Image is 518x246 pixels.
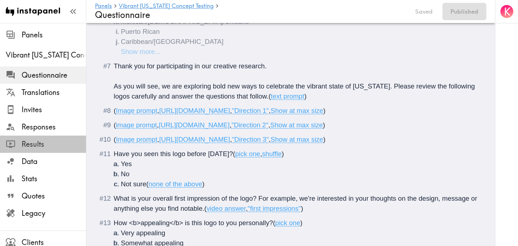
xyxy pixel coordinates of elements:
span: Responses [22,122,86,132]
span: Have you seen this logo before [DATE]? [114,150,233,158]
span: ) [301,205,303,212]
span: ( [233,150,235,158]
span: Thank you for participating in our creative research. [114,62,267,70]
span: What is your overall first impression of the logo? For example, we're interested in your thoughts... [114,195,479,212]
span: ) [304,92,306,100]
h4: Questionnaire [95,10,405,20]
span: Show at max size [270,121,323,129]
span: , [230,121,231,129]
span: "Direction 2" [232,121,268,129]
span: ) [323,121,325,129]
span: ) [300,219,303,227]
span: ( [204,205,206,212]
span: Questionnaire [22,70,86,80]
span: Data [22,156,86,167]
span: [URL][DOMAIN_NAME] [159,107,230,114]
span: ( [114,121,116,129]
span: image prompt [116,121,157,129]
span: text prompt [271,92,304,100]
span: , [269,136,271,143]
span: Translations [22,87,86,97]
span: none of the above [149,180,202,188]
span: , [157,136,159,143]
span: Results [22,139,86,149]
span: Show at max size [271,136,323,143]
span: video answer [206,205,246,212]
span: No [121,170,129,178]
span: Stats [22,174,86,184]
span: Quotes [22,191,86,201]
span: Legacy [22,208,86,218]
span: Invites [22,105,86,115]
a: Vibrant [US_STATE] Concept Testing [119,3,214,10]
span: "Direction 1" [232,107,269,114]
span: , [230,107,232,114]
span: pick one [235,150,260,158]
span: Image prompt [116,136,157,143]
span: Caribbean/[GEOGRAPHIC_DATA] [121,38,223,45]
span: ) [202,180,204,188]
span: , [269,107,271,114]
span: , [268,121,270,129]
span: ) [323,107,325,114]
span: , [230,136,232,143]
span: ( [268,92,271,100]
span: [URL][DOMAIN_NAME] [159,136,230,143]
span: Panels [22,30,86,40]
span: shuffle [262,150,282,158]
a: Panels [95,3,112,10]
span: [URL][DOMAIN_NAME] [159,121,230,129]
span: , [246,205,247,212]
span: Very appealing [121,229,165,237]
span: ( [273,219,275,227]
span: Puerto Rican [121,28,160,35]
span: As you will see, we are exploring bold new ways to celebrate the vibrant state of [US_STATE]. Ple... [114,82,477,100]
span: Show at max size [271,107,323,114]
span: K [504,5,510,18]
span: Image prompt [116,107,157,114]
span: How <b>appealing</b> is this logo to you personally? [114,219,273,227]
span: , [157,121,159,129]
span: pick one [275,219,300,227]
span: "Direction 3" [232,136,269,143]
span: Vibrant [US_STATE] Concept Testing [6,50,86,60]
span: ) [323,136,325,143]
span: , [260,150,262,158]
span: , [157,107,159,114]
span: ( [114,107,116,114]
span: ( [114,136,116,143]
span: Yes [121,160,132,168]
span: ) [282,150,284,158]
span: "first impressions" [247,205,301,212]
div: Vibrant Arizona Concept Testing [6,50,86,60]
span: ( [146,180,149,188]
span: Not sure [121,180,146,188]
button: K [500,4,514,19]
